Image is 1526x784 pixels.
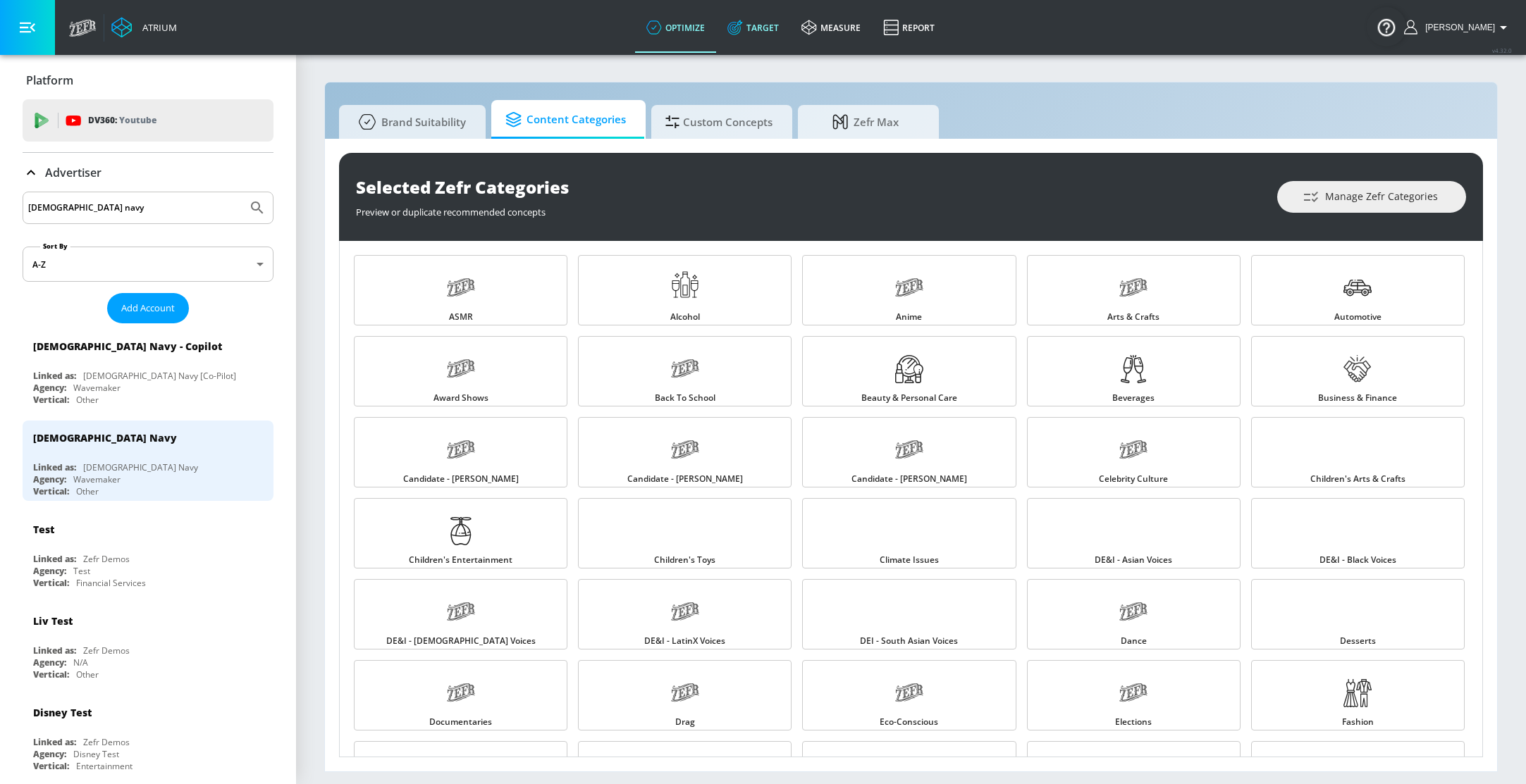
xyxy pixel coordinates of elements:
div: Vertical: [33,394,69,406]
div: Other [76,394,99,406]
a: DE&I - Asian Voices [1027,498,1241,568]
span: DEI - South Asian Voices [860,637,958,645]
div: [DEMOGRAPHIC_DATA] Navy - CopilotLinked as:[DEMOGRAPHIC_DATA] Navy [Co-Pilot]Agency:WavemakerVert... [23,329,273,409]
span: Children's Entertainment [409,556,512,564]
div: [DEMOGRAPHIC_DATA] NavyLinked as:[DEMOGRAPHIC_DATA] NavyAgency:WavemakerVertical:Other [23,421,273,501]
div: Linked as: [33,461,76,473]
span: Alcohol [670,313,700,321]
div: Disney TestLinked as:Zefr DemosAgency:Disney TestVertical:Entertainment [23,695,273,776]
div: Advertiser [23,153,273,192]
span: Custom Concepts [665,105,773,139]
div: Zefr Demos [83,645,130,657]
a: Children's Entertainment [354,498,567,568]
span: Elections [1115,718,1152,726]
span: Eco-Conscious [880,718,938,726]
a: DE&I - LatinX Voices [578,579,792,649]
div: Test [33,523,54,536]
div: Selected Zefr Categories [356,175,1263,199]
a: Dance [1027,579,1241,649]
a: Documentaries [354,660,567,730]
a: Climate Issues [802,498,1016,568]
span: Drag [675,718,695,726]
div: Other [76,485,99,497]
a: Candidate - [PERSON_NAME] [578,417,792,487]
div: [DEMOGRAPHIC_DATA] Navy [33,431,177,444]
div: Wavemaker [73,382,121,394]
div: Linked as: [33,553,76,565]
a: Fashion [1251,660,1465,730]
div: Wavemaker [73,473,121,485]
span: Children's Toys [654,556,715,564]
label: Sort By [40,242,70,251]
span: Automotive [1334,313,1382,321]
div: [DEMOGRAPHIC_DATA] Navy - Copilot [33,340,222,353]
span: Dance [1121,637,1147,645]
div: N/A [73,657,88,668]
div: Agency: [33,657,66,668]
div: TestLinked as:Zefr DemosAgency:TestVertical:Financial Services [23,512,273,592]
div: Vertical: [33,485,69,497]
span: Beauty & Personal Care [861,394,957,402]
div: Other [76,668,99,680]
div: Vertical: [33,577,69,589]
p: Youtube [119,113,156,127]
a: Drag [578,660,792,730]
div: Entertainment [76,760,133,772]
a: Children's Toys [578,498,792,568]
a: Desserts [1251,579,1465,649]
a: Atrium [111,17,177,38]
a: Beauty & Personal Care [802,336,1016,406]
a: DE&I - [DEMOGRAPHIC_DATA] Voices [354,579,567,649]
a: Children's Arts & Crafts [1251,417,1465,487]
p: DV360: [88,113,156,128]
button: Add Account [107,293,189,323]
div: Vertical: [33,668,69,680]
a: Automotive [1251,255,1465,325]
button: Manage Zefr Categories [1277,181,1466,213]
a: Award Shows [354,336,567,406]
span: Zefr Max [812,105,919,139]
a: Anime [802,255,1016,325]
span: Content Categories [505,103,626,137]
span: Manage Zefr Categories [1305,188,1438,206]
div: Disney Test [33,706,92,719]
div: Linked as: [33,736,76,748]
div: Liv Test [33,614,73,628]
a: Alcohol [578,255,792,325]
span: v 4.32.0 [1492,46,1512,54]
span: ASMR [449,313,473,321]
p: Platform [26,73,73,88]
span: Climate Issues [880,556,939,564]
span: Business & Finance [1318,394,1397,402]
span: Candidate - [PERSON_NAME] [851,475,967,483]
a: DEI - South Asian Voices [802,579,1016,649]
div: Agency: [33,565,66,577]
div: Test [73,565,90,577]
div: Agency: [33,748,66,760]
span: Children's Arts & Crafts [1310,475,1405,483]
div: Atrium [137,21,177,34]
div: Liv TestLinked as:Zefr DemosAgency:N/AVertical:Other [23,604,273,684]
span: Documentaries [429,718,492,726]
span: Fashion [1342,718,1374,726]
span: Back to School [655,394,715,402]
span: login as: sharon.kwong@zefr.com [1420,23,1495,32]
div: Linked as: [33,645,76,657]
span: Anime [896,313,922,321]
p: Advertiser [45,165,101,180]
div: Disney Test [73,748,119,760]
div: Zefr Demos [83,736,130,748]
a: optimize [635,2,716,53]
span: Beverages [1112,394,1155,402]
button: Open Resource Center [1367,7,1406,46]
div: Linked as: [33,370,76,382]
span: DE&I - LatinX Voices [644,637,725,645]
span: Brand Suitability [353,105,466,139]
div: Platform [23,61,273,100]
a: Arts & Crafts [1027,255,1241,325]
span: Candidate - [PERSON_NAME] [403,475,519,483]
